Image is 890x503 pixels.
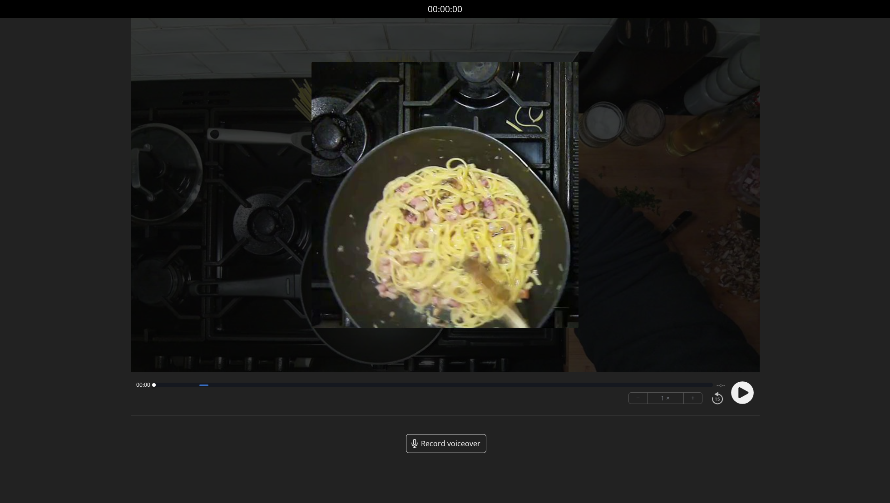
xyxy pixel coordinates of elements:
[428,3,462,16] a: 00:00:00
[421,438,480,449] span: Record voiceover
[717,381,725,389] span: --:--
[311,62,578,328] img: Poster Image
[648,393,684,404] div: 1 ×
[136,381,150,389] span: 00:00
[684,393,702,404] button: +
[629,393,648,404] button: −
[406,434,486,453] a: Record voiceover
